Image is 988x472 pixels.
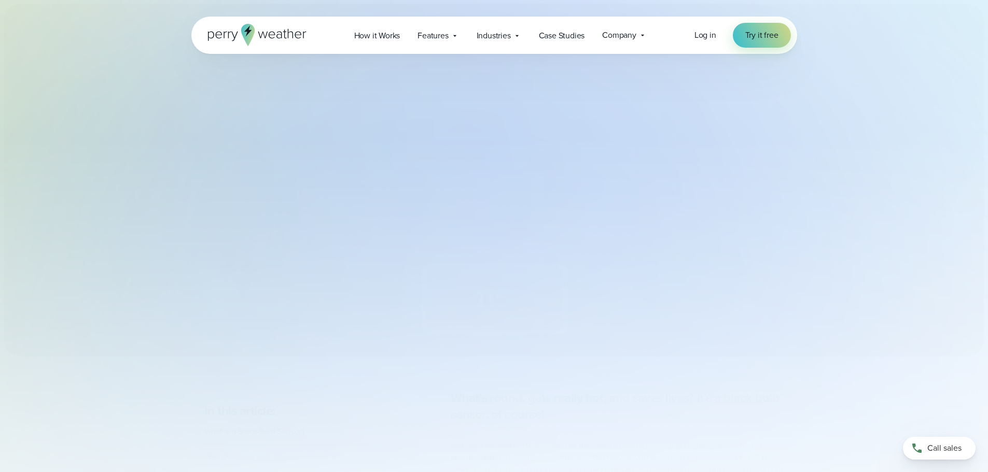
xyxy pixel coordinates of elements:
[903,437,976,460] a: Call sales
[477,30,511,42] span: Industries
[745,29,778,41] span: Try it free
[539,30,585,42] span: Case Studies
[354,30,400,42] span: How it Works
[602,29,636,41] span: Company
[530,25,594,46] a: Case Studies
[694,29,716,41] a: Log in
[733,23,791,48] a: Try it free
[418,30,448,42] span: Features
[927,442,962,454] span: Call sales
[345,25,409,46] a: How it Works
